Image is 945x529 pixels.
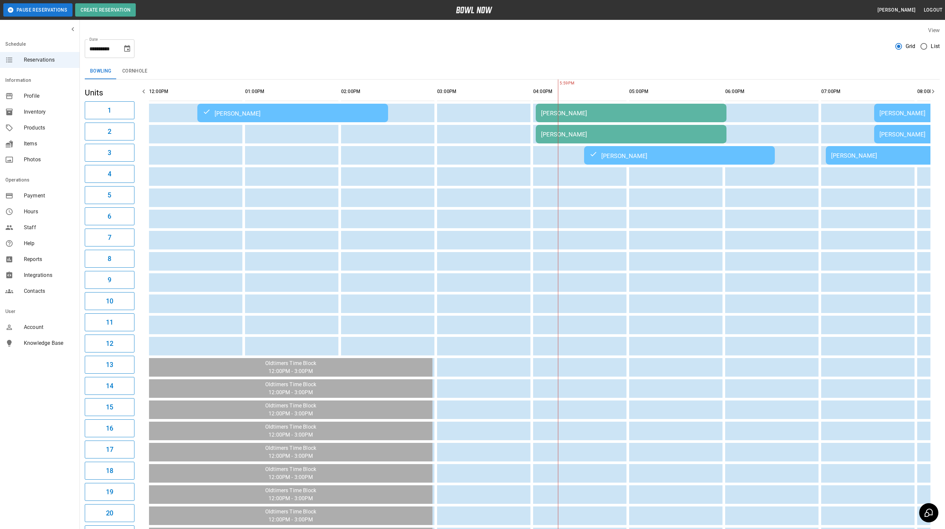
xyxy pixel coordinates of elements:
button: 1 [85,101,134,119]
button: Cornhole [117,63,153,79]
h6: 4 [108,169,111,179]
span: Payment [24,192,74,200]
span: 5:59PM [558,80,560,87]
h6: 9 [108,275,111,285]
span: Help [24,239,74,247]
button: 12 [85,335,134,352]
button: Logout [921,4,945,16]
label: View [928,27,940,33]
button: Choose date, selected date is Oct 3, 2025 [121,42,134,55]
h6: 12 [106,338,113,349]
span: Contacts [24,287,74,295]
h6: 2 [108,126,111,137]
h6: 10 [106,296,113,306]
h5: Units [85,87,134,98]
button: 13 [85,356,134,374]
div: [PERSON_NAME] [541,110,721,117]
button: 14 [85,377,134,395]
span: Profile [24,92,74,100]
h6: 19 [106,487,113,497]
h6: 8 [108,253,111,264]
button: Create Reservation [75,3,136,17]
img: logo [456,7,492,13]
button: 5 [85,186,134,204]
h6: 3 [108,147,111,158]
span: Grid [906,42,916,50]
h6: 15 [106,402,113,412]
div: inventory tabs [85,63,940,79]
th: 01:00PM [245,82,338,101]
h6: 11 [106,317,113,328]
span: Products [24,124,74,132]
button: 16 [85,419,134,437]
div: [PERSON_NAME] [541,131,721,138]
button: 7 [85,229,134,246]
h6: 18 [106,465,113,476]
button: 10 [85,292,134,310]
th: 02:00PM [341,82,434,101]
h6: 1 [108,105,111,116]
button: Pause Reservations [3,3,73,17]
button: [PERSON_NAME] [875,4,918,16]
button: 19 [85,483,134,501]
span: Reports [24,255,74,263]
h6: 16 [106,423,113,434]
button: 4 [85,165,134,183]
span: Staff [24,224,74,232]
button: 3 [85,144,134,162]
button: 2 [85,123,134,140]
button: 11 [85,313,134,331]
button: 15 [85,398,134,416]
span: Reservations [24,56,74,64]
h6: 14 [106,381,113,391]
th: 12:00PM [149,82,242,101]
span: Items [24,140,74,148]
h6: 7 [108,232,111,243]
span: Integrations [24,271,74,279]
span: Account [24,323,74,331]
span: List [931,42,940,50]
button: 8 [85,250,134,268]
h6: 5 [108,190,111,200]
th: 03:00PM [437,82,530,101]
h6: 13 [106,359,113,370]
button: 17 [85,441,134,458]
div: [PERSON_NAME] [589,151,770,159]
h6: 6 [108,211,111,222]
h6: 17 [106,444,113,455]
span: Photos [24,156,74,164]
button: 9 [85,271,134,289]
span: Knowledge Base [24,339,74,347]
div: [PERSON_NAME] [203,109,383,117]
h6: 20 [106,508,113,518]
button: 20 [85,504,134,522]
button: 18 [85,462,134,480]
button: Bowling [85,63,117,79]
span: Inventory [24,108,74,116]
span: Hours [24,208,74,216]
button: 6 [85,207,134,225]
